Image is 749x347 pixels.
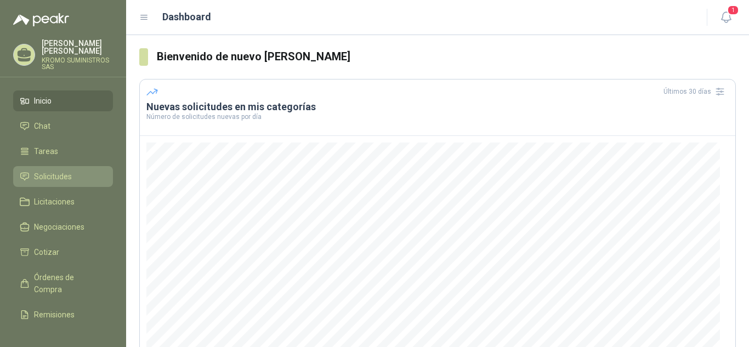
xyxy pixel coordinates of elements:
a: Tareas [13,141,113,162]
span: Negociaciones [34,221,84,233]
p: Número de solicitudes nuevas por día [146,113,729,120]
a: Inicio [13,90,113,111]
span: Chat [34,120,50,132]
a: Negociaciones [13,217,113,237]
a: Chat [13,116,113,136]
h3: Nuevas solicitudes en mis categorías [146,100,729,113]
a: Licitaciones [13,191,113,212]
span: Cotizar [34,246,59,258]
h1: Dashboard [162,9,211,25]
a: Órdenes de Compra [13,267,113,300]
a: Cotizar [13,242,113,263]
a: Remisiones [13,304,113,325]
a: Solicitudes [13,166,113,187]
button: 1 [716,8,736,27]
span: Tareas [34,145,58,157]
p: KROMO SUMINISTROS SAS [42,57,113,70]
span: Órdenes de Compra [34,271,103,295]
h3: Bienvenido de nuevo [PERSON_NAME] [157,48,736,65]
span: Solicitudes [34,170,72,183]
div: Últimos 30 días [663,83,729,100]
span: Licitaciones [34,196,75,208]
span: 1 [727,5,739,15]
img: Logo peakr [13,13,69,26]
span: Remisiones [34,309,75,321]
p: [PERSON_NAME] [PERSON_NAME] [42,39,113,55]
span: Inicio [34,95,52,107]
